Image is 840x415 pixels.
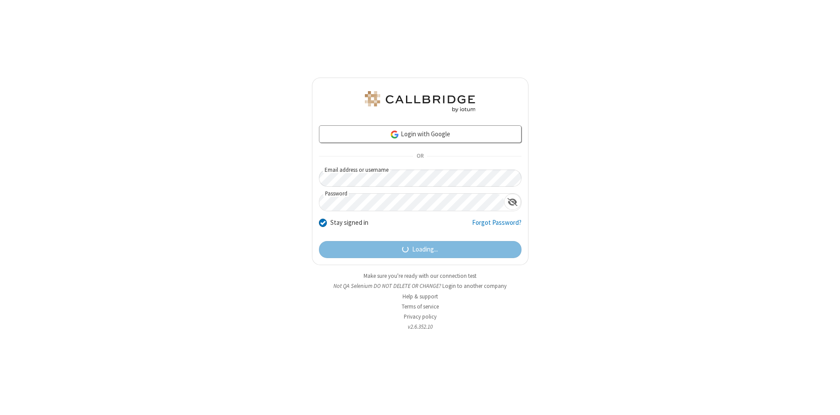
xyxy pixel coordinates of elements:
input: Email address or username [319,170,521,187]
input: Password [319,194,504,211]
li: v2.6.352.10 [312,323,528,331]
a: Terms of service [402,303,439,310]
img: google-icon.png [390,130,399,139]
a: Login with Google [319,125,521,143]
a: Forgot Password? [472,218,521,234]
img: QA Selenium DO NOT DELETE OR CHANGE [363,91,477,112]
button: Loading... [319,241,521,259]
button: Login to another company [442,282,507,290]
a: Make sure you're ready with our connection test [364,272,476,280]
span: Loading... [412,245,438,255]
label: Stay signed in [330,218,368,228]
a: Privacy policy [404,313,437,320]
div: Show password [504,194,521,210]
li: Not QA Selenium DO NOT DELETE OR CHANGE? [312,282,528,290]
span: OR [413,150,427,163]
a: Help & support [402,293,438,300]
